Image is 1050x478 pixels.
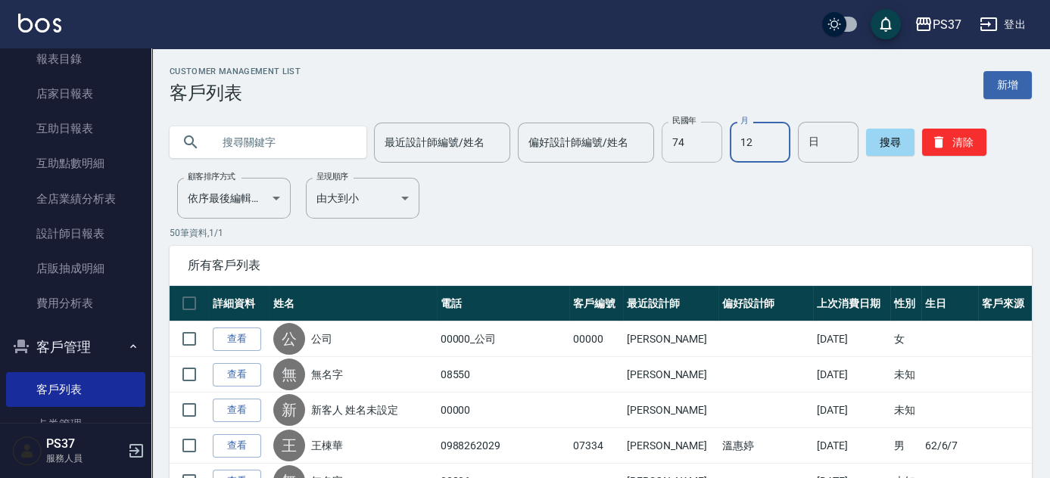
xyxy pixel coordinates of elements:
td: 00000_公司 [437,321,569,357]
label: 月 [740,115,748,126]
a: 查看 [213,363,261,386]
td: 07334 [569,428,623,464]
a: 查看 [213,399,261,422]
div: PS37 [933,15,961,34]
h2: Customer Management List [170,67,301,76]
a: 新客人 姓名未設定 [311,402,398,417]
button: 客戶管理 [6,327,145,367]
div: 王 [273,430,305,461]
span: 所有客戶列表 [188,258,1014,273]
a: 店販抽成明細 [6,251,145,286]
th: 上次消費日期 [813,286,890,321]
td: [PERSON_NAME] [623,321,718,357]
td: 女 [890,321,921,357]
h5: PS37 [46,436,123,452]
label: 呈現順序 [316,171,348,182]
a: 新增 [983,71,1032,99]
th: 姓名 [270,286,437,321]
td: 00000 [437,393,569,428]
button: 清除 [922,129,986,156]
a: 全店業績分析表 [6,182,145,216]
td: 男 [890,428,921,464]
a: 查看 [213,327,261,351]
label: 民國年 [672,115,696,126]
div: 無 [273,358,305,390]
label: 顧客排序方式 [188,171,235,182]
th: 客戶來源 [978,286,1032,321]
td: [PERSON_NAME] [623,357,718,393]
th: 最近設計師 [623,286,718,321]
td: 62/6/7 [921,428,978,464]
td: 08550 [437,357,569,393]
td: [DATE] [813,428,890,464]
th: 生日 [921,286,978,321]
img: Person [12,436,42,466]
td: 溫惠婷 [718,428,814,464]
th: 偏好設計師 [718,286,814,321]
td: 00000 [569,321,623,357]
td: [DATE] [813,393,890,428]
div: 公 [273,323,305,355]
a: 報表目錄 [6,42,145,76]
a: 設計師日報表 [6,216,145,251]
td: 0988262029 [437,428,569,464]
a: 店家日報表 [6,76,145,111]
td: [PERSON_NAME] [623,428,718,464]
th: 電話 [437,286,569,321]
td: [DATE] [813,321,890,357]
th: 客戶編號 [569,286,623,321]
input: 搜尋關鍵字 [212,122,354,163]
p: 50 筆資料, 1 / 1 [170,226,1032,240]
button: PS37 [908,9,967,40]
a: 互助點數明細 [6,146,145,181]
td: 未知 [890,357,921,393]
a: 費用分析表 [6,286,145,321]
a: 互助日報表 [6,111,145,146]
p: 服務人員 [46,452,123,465]
img: Logo [18,14,61,33]
button: 搜尋 [866,129,914,156]
th: 詳細資料 [209,286,270,321]
button: 登出 [974,11,1032,39]
div: 新 [273,394,305,426]
th: 性別 [890,286,921,321]
button: save [871,9,901,39]
td: [DATE] [813,357,890,393]
a: 王棟華 [311,438,343,453]
td: 未知 [890,393,921,428]
a: 卡券管理 [6,407,145,442]
div: 由大到小 [306,178,419,219]
a: 查看 [213,434,261,458]
a: 公司 [311,331,332,346]
div: 依序最後編輯時間 [177,178,291,219]
a: 無名字 [311,367,343,382]
td: [PERSON_NAME] [623,393,718,428]
h3: 客戶列表 [170,82,301,104]
a: 客戶列表 [6,372,145,407]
